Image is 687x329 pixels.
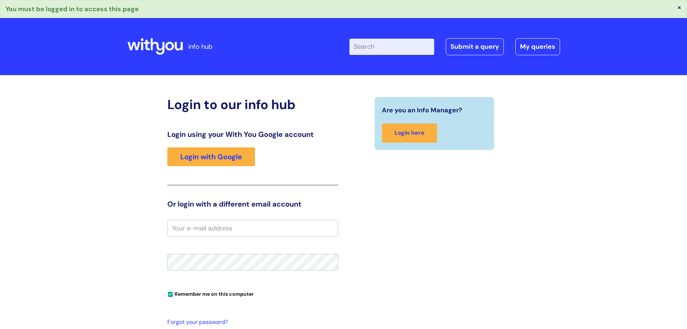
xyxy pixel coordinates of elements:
[188,41,212,52] p: info hub
[349,39,434,55] input: Search
[167,130,338,139] h3: Login using your With You Google account
[167,288,338,299] div: You can uncheck this option if you're logging in from a shared device
[167,97,338,112] h2: Login to our info hub
[446,38,504,55] a: Submit a query
[515,38,560,55] a: My queries
[167,289,254,297] label: Remember me on this computer
[382,124,437,143] a: Login here
[382,104,462,116] span: Are you an Info Manager?
[167,317,335,328] a: Forgot your password?
[677,4,682,10] button: ×
[167,147,255,166] a: Login with Google
[167,200,338,208] h3: Or login with a different email account
[167,220,338,237] input: Your e-mail address
[168,292,173,297] input: Remember me on this computer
